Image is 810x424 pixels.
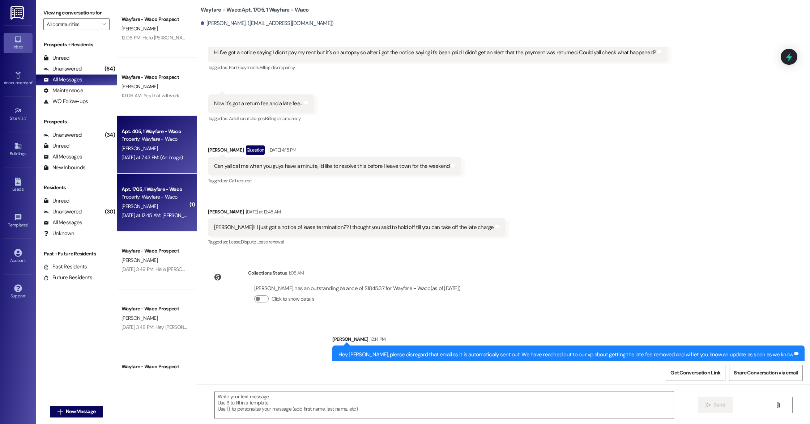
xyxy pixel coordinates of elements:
button: Send [698,397,733,413]
div: (34) [103,130,117,141]
label: Click to show details [272,295,314,303]
div: [PERSON_NAME] [332,335,805,345]
div: Collections Status [248,269,287,277]
div: [PERSON_NAME]. ([EMAIL_ADDRESS][DOMAIN_NAME]) [201,20,334,27]
div: Wayfare - Waco Prospect [121,363,188,370]
div: [DATE] at 7:43 PM: (An Image) [121,154,183,161]
div: 12:14 PM [368,335,386,343]
span: • [28,221,29,226]
div: [PERSON_NAME] [208,208,506,218]
span: [PERSON_NAME] [121,83,158,90]
span: New Message [66,408,95,415]
div: Tagged as: [208,237,506,247]
div: [DATE] 4:15 PM [267,146,296,154]
div: Unread [43,142,69,150]
div: All Messages [43,153,82,161]
div: Wayfare - Waco Prospect [121,73,188,81]
div: [DATE] at 12:45 AM: [PERSON_NAME]!! I just got a notice of lease termination?? I thought you said... [121,212,418,219]
span: Billing discrepancy [260,64,295,71]
div: New Inbounds [43,164,85,171]
b: Wayfare - Waco: Apt. 1705, 1 Wayfare - Waco [201,6,309,14]
div: Property: Wayfare - Waco [121,135,188,143]
span: [PERSON_NAME] [121,145,158,152]
div: 10:06 AM: Yes that will work [121,92,179,99]
div: Prospects + Residents [36,41,117,48]
div: Prospects [36,118,117,126]
span: Rent/payments , [229,64,260,71]
div: [DATE] 3:48 PM: Hey [PERSON_NAME], this is just a friendly reminder to please sign the lease agre... [121,324,510,330]
div: (64) [103,63,117,75]
a: Templates • [4,211,33,231]
div: Apt. 405, 1 Wayfare - Waco [121,128,188,135]
div: Question [246,145,265,154]
button: New Message [50,406,103,417]
a: Buildings [4,140,33,160]
span: [PERSON_NAME] [121,25,158,32]
div: [PERSON_NAME] [208,145,461,157]
i:  [57,409,63,415]
button: Share Conversation via email [729,365,803,381]
div: Property: Wayfare - Waco [121,193,188,201]
div: Hi I've got a notice saying I didn't pay my rent but it's on autopay so after i got the notice sa... [214,49,656,56]
div: Tagged as: [208,113,314,124]
div: Unread [43,197,69,205]
div: Unanswered [43,131,82,139]
a: Support [4,282,33,302]
span: [PERSON_NAME] [121,373,158,379]
span: Additional charges , [229,115,265,122]
img: ResiDesk Logo [10,6,25,20]
div: Future Residents [43,274,92,281]
div: Residents [36,184,117,191]
div: [PERSON_NAME] has an outstanding balance of $1845.37 for Wayfare - Waco (as of [DATE]) [254,285,460,292]
div: Unread [43,54,69,62]
div: [DATE] 3:49 PM: Hello [PERSON_NAME], this is just a friendly reminder to please sign the lease ag... [121,266,511,272]
div: Past Residents [43,263,87,271]
div: Past + Future Residents [36,250,117,258]
span: Send [714,401,725,409]
div: Can yall call me when you guys have a minute, I'd like to resolve this before I leave town for th... [214,162,450,170]
input: All communities [47,18,98,30]
div: Tagged as: [208,175,461,186]
a: Site Visit • [4,105,33,124]
div: Hey [PERSON_NAME], please disregard that email as it is automatically sent out. We have reached o... [338,351,793,359]
span: Share Conversation via email [734,369,798,377]
div: WO Follow-ups [43,98,88,105]
label: Viewing conversations for [43,7,110,18]
span: [PERSON_NAME] [121,203,158,209]
a: Leads [4,175,33,195]
div: Wayfare - Waco Prospect [121,16,188,23]
div: Unknown [43,230,74,237]
span: Billing discrepancy [265,115,300,122]
span: • [32,79,33,84]
a: Inbox [4,33,33,53]
button: Get Conversation Link [666,365,725,381]
div: All Messages [43,76,82,84]
div: (30) [103,206,117,217]
span: [PERSON_NAME] [121,257,158,263]
div: Unanswered [43,65,82,73]
span: Dispute , [241,239,256,245]
div: Apt. 1705, 1 Wayfare - Waco [121,186,188,193]
span: Lease , [229,239,241,245]
i:  [775,402,781,408]
div: [PERSON_NAME]!! I just got a notice of lease termination?? I thought you said to hold off till yo... [214,224,494,231]
div: [DATE] at 12:45 AM [244,208,281,216]
div: Maintenance [43,87,83,94]
div: 1:05 AM [287,269,304,277]
div: Unanswered [43,208,82,216]
i:  [102,21,106,27]
span: Get Conversation Link [670,369,720,377]
span: • [26,115,27,120]
div: Wayfare - Waco Prospect [121,247,188,255]
span: Lease renewal [256,239,284,245]
i:  [705,402,711,408]
div: Wayfare - Waco Prospect [121,305,188,313]
span: [PERSON_NAME] [121,315,158,321]
span: Call request [229,178,252,184]
div: 12:06 PM: Hello [PERSON_NAME], I wanted to touch base with you and see if you were still interest... [121,34,575,41]
div: All Messages [43,219,82,226]
div: Tagged as: [208,62,668,73]
div: Now it's got a return fee and a late fee... [214,100,303,107]
a: Account [4,247,33,266]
